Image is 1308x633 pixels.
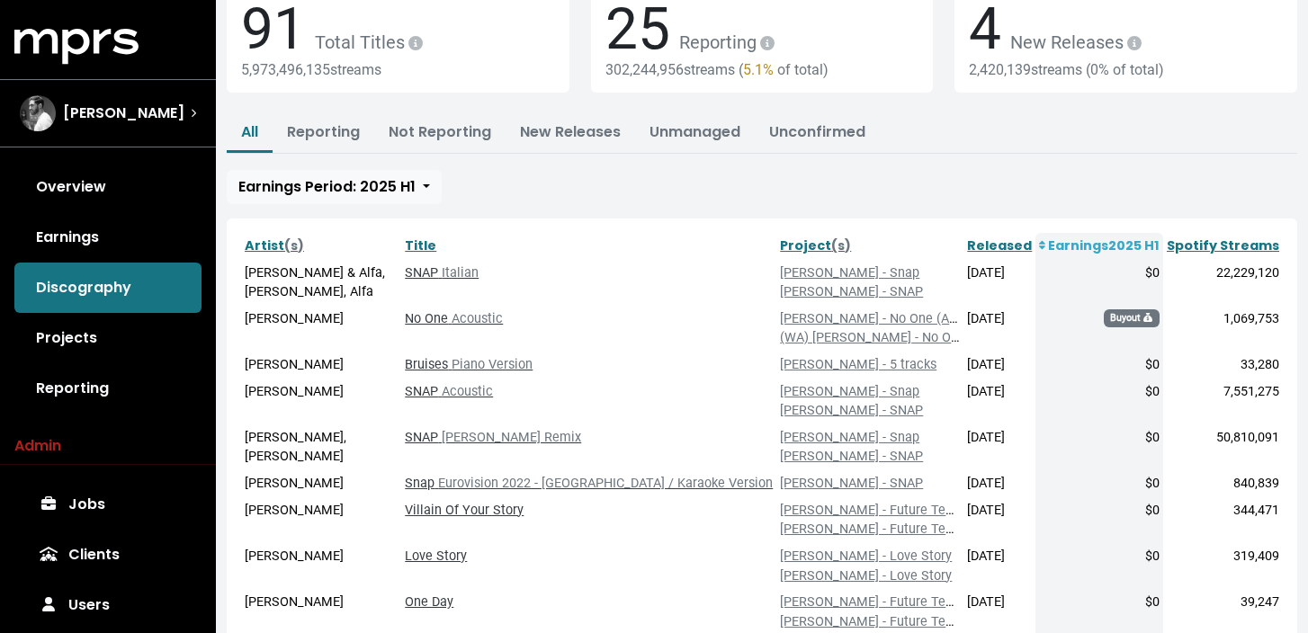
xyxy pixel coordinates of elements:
a: Jobs [14,479,202,530]
a: Spotify Streams [1167,236,1279,254]
span: (s) [284,236,304,254]
a: Not Reporting [389,121,491,142]
a: Reporting [14,363,202,414]
td: [PERSON_NAME] [241,470,401,497]
div: $0 [1039,547,1160,566]
td: 344,471 [1163,497,1283,543]
div: $0 [1039,474,1160,494]
a: [PERSON_NAME] - SNAP [780,449,923,464]
span: Total Titles [306,31,426,53]
span: 0% [1090,61,1109,78]
td: [DATE] [963,543,1035,589]
a: [PERSON_NAME] - Love Story [780,548,952,564]
td: [DATE] [963,470,1035,497]
a: Unconfirmed [769,121,865,142]
td: [PERSON_NAME] & Alfa, [PERSON_NAME], Alfa [241,260,401,306]
td: 50,810,091 [1163,424,1283,470]
span: Italian [438,265,479,281]
td: 33,280 [1163,352,1283,379]
a: [PERSON_NAME] - Snap [780,265,919,281]
span: Piano Version [448,357,533,372]
span: Reporting [670,31,778,53]
a: [PERSON_NAME] - Love Story [780,568,952,584]
a: [PERSON_NAME] - SNAP [780,476,923,491]
td: 840,839 [1163,470,1283,497]
td: [PERSON_NAME] [241,543,401,589]
a: SNAP [PERSON_NAME] Remix [405,430,581,445]
td: 7,551,275 [1163,379,1283,424]
a: Unmanaged [650,121,740,142]
a: [PERSON_NAME] - SNAP [780,284,923,299]
img: The selected account / producer [20,95,56,131]
a: Love Story [405,548,467,564]
a: Project(s) [780,236,851,254]
span: 5.1% [743,61,774,78]
a: No One Acoustic [405,311,503,326]
a: Released [967,236,1032,254]
a: Reporting [287,121,360,142]
div: $0 [1039,593,1160,612]
span: Eurovision 2022 - [GEOGRAPHIC_DATA] / Karaoke Version [435,476,773,491]
a: [PERSON_NAME] - Future Tense (LP) [780,503,994,518]
td: [DATE] [963,424,1035,470]
td: [PERSON_NAME] [241,306,401,352]
a: [PERSON_NAME] - Future Tense LP [780,522,985,537]
td: [DATE] [963,352,1035,379]
span: Earnings Period: 2025 H1 [238,176,416,197]
a: SNAP Italian [405,265,479,281]
td: 1,069,753 [1163,306,1283,352]
a: Clients [14,530,202,580]
a: [PERSON_NAME] - Snap [780,430,919,445]
span: Acoustic [448,311,503,326]
a: mprs logo [14,35,139,56]
a: New Releases [520,121,621,142]
a: [PERSON_NAME] - No One (Acoustic) [780,311,997,326]
a: Bruises Piano Version [405,357,533,372]
div: 5,973,496,135 streams [241,61,555,78]
div: $0 [1039,355,1160,375]
span: Buyout [1104,309,1160,327]
td: [DATE] [963,260,1035,306]
a: (WA) [PERSON_NAME] - No One (Acoustic), I'll Be There (Acoustic) [780,330,1169,345]
a: Projects [14,313,202,363]
a: [PERSON_NAME] - 5 tracks [780,357,936,372]
td: [PERSON_NAME], [PERSON_NAME] [241,424,401,470]
span: New Releases [1001,31,1145,53]
a: Overview [14,162,202,212]
a: All [241,121,258,142]
a: [PERSON_NAME] - Snap [780,384,919,399]
a: Title [405,236,436,254]
a: [PERSON_NAME] - Future Tense LP [780,614,985,629]
td: [DATE] [963,379,1035,424]
span: [PERSON_NAME] Remix [438,430,581,445]
a: Earnings [14,212,202,263]
th: Earnings 2025 H1 [1035,233,1163,260]
a: Users [14,580,202,630]
td: 22,229,120 [1163,260,1283,306]
td: [PERSON_NAME] [241,497,401,543]
a: Artist(s) [245,236,304,254]
td: [DATE] [963,306,1035,352]
a: [PERSON_NAME] - Future Tense (LP) [780,594,994,610]
td: [PERSON_NAME] [241,352,401,379]
a: Villain Of Your Story [405,503,524,518]
a: SNAP Acoustic [405,384,493,399]
div: $0 [1039,428,1160,448]
span: Acoustic [438,384,493,399]
td: [DATE] [963,497,1035,543]
div: $0 [1039,501,1160,521]
span: (s) [831,236,851,254]
span: [PERSON_NAME] [63,103,184,124]
div: $0 [1039,382,1160,402]
div: 2,420,139 streams ( of total) [969,61,1283,78]
div: $0 [1039,263,1160,283]
td: 319,409 [1163,543,1283,589]
a: One Day [405,594,453,610]
td: [PERSON_NAME] [241,379,401,424]
div: 302,244,956 streams ( of total) [605,61,919,78]
a: [PERSON_NAME] - SNAP [780,403,923,418]
a: Snap Eurovision 2022 - [GEOGRAPHIC_DATA] / Karaoke Version [405,476,773,491]
button: Earnings Period: 2025 H1 [227,170,442,204]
